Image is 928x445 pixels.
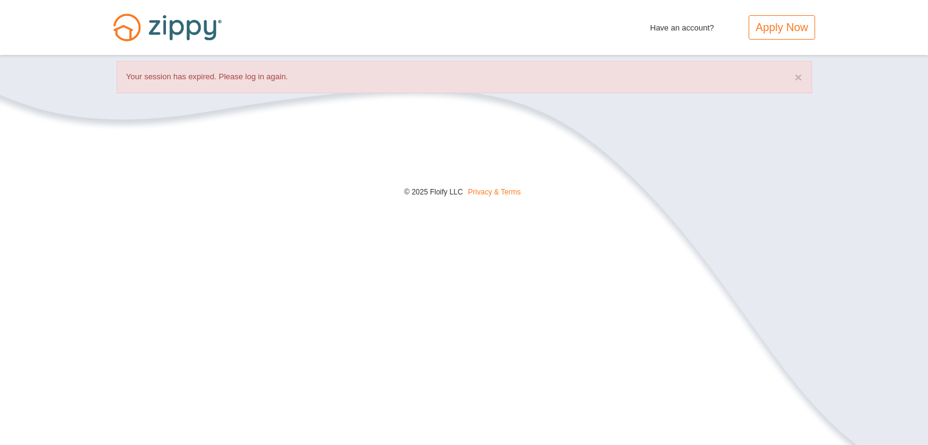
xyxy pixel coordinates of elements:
div: Your session has expired. Please log in again. [117,61,812,93]
a: Privacy & Terms [468,188,520,196]
a: Apply Now [749,15,815,40]
button: × [794,71,802,84]
span: © 2025 Floify LLC [404,188,462,196]
span: Have an account? [650,15,714,35]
